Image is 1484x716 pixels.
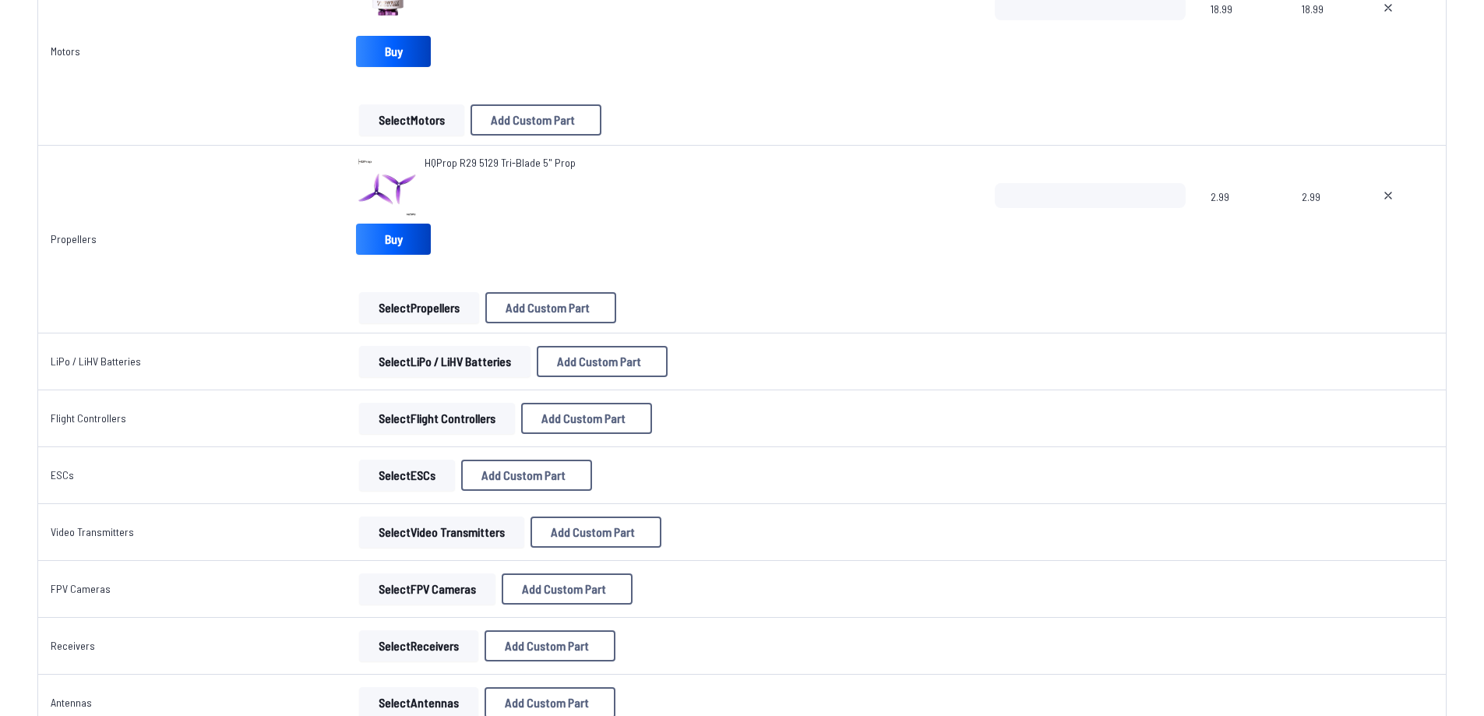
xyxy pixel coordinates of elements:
[425,156,576,169] span: HQProp R29 5129 Tri-Blade 5" Prop
[359,292,479,323] button: SelectPropellers
[485,292,616,323] button: Add Custom Part
[356,104,467,136] a: SelectMotors
[506,302,590,314] span: Add Custom Part
[359,630,478,661] button: SelectReceivers
[51,582,111,595] a: FPV Cameras
[359,403,515,434] button: SelectFlight Controllers
[356,36,431,67] a: Buy
[522,583,606,595] span: Add Custom Part
[425,155,576,171] a: HQProp R29 5129 Tri-Blade 5" Prop
[471,104,601,136] button: Add Custom Part
[51,44,80,58] a: Motors
[356,292,482,323] a: SelectPropellers
[356,155,418,217] img: image
[359,104,464,136] button: SelectMotors
[531,517,661,548] button: Add Custom Part
[51,696,92,709] a: Antennas
[551,526,635,538] span: Add Custom Part
[51,232,97,245] a: Propellers
[359,573,495,605] button: SelectFPV Cameras
[356,517,527,548] a: SelectVideo Transmitters
[521,403,652,434] button: Add Custom Part
[1302,183,1344,258] span: 2.99
[51,468,74,481] a: ESCs
[485,630,615,661] button: Add Custom Part
[359,346,531,377] button: SelectLiPo / LiHV Batteries
[481,469,566,481] span: Add Custom Part
[51,639,95,652] a: Receivers
[356,346,534,377] a: SelectLiPo / LiHV Batteries
[461,460,592,491] button: Add Custom Part
[502,573,633,605] button: Add Custom Part
[51,525,134,538] a: Video Transmitters
[505,640,589,652] span: Add Custom Part
[557,355,641,368] span: Add Custom Part
[1211,183,1277,258] span: 2.99
[359,460,455,491] button: SelectESCs
[356,630,481,661] a: SelectReceivers
[505,697,589,709] span: Add Custom Part
[356,460,458,491] a: SelectESCs
[51,354,141,368] a: LiPo / LiHV Batteries
[51,411,126,425] a: Flight Controllers
[356,403,518,434] a: SelectFlight Controllers
[491,114,575,126] span: Add Custom Part
[359,517,524,548] button: SelectVideo Transmitters
[537,346,668,377] button: Add Custom Part
[356,573,499,605] a: SelectFPV Cameras
[541,412,626,425] span: Add Custom Part
[356,224,431,255] a: Buy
